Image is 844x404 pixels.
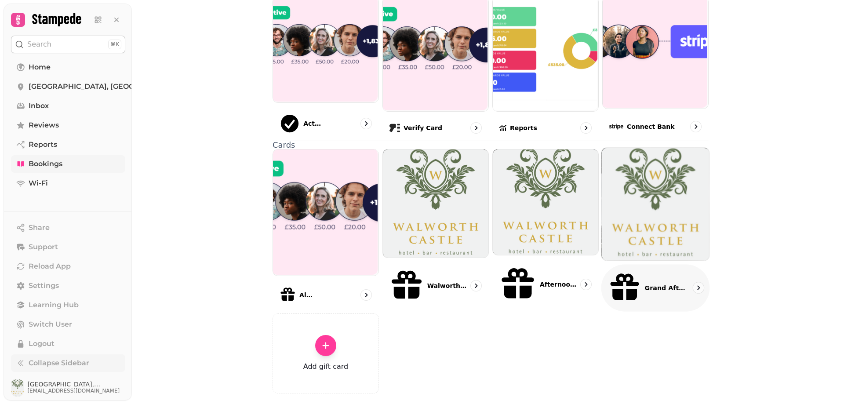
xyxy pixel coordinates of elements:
button: Share [11,219,125,237]
a: Afternoon Tea For TwoAfternoon Tea For Two [492,149,599,310]
button: Logout [11,335,125,353]
p: All cards [299,291,314,299]
p: Walworth Castle Gift Card [427,281,467,290]
svg: go to [694,284,703,292]
a: Reports [11,136,125,153]
a: Bookings [11,155,125,173]
span: Learning Hub [29,300,79,310]
button: Reload App [11,258,125,275]
span: Reports [29,139,57,150]
img: aHR0cHM6Ly9maWxlcy5zdGFtcGVkZS5haS9lZDdkOWRmMC1jN2NjLTExZWQtYmU2Zi0wYWJkNWJmNWMwN2IvbWVkaWEvYjZiM... [493,133,598,272]
a: Settings [11,277,125,295]
div: ⌘K [108,40,121,49]
svg: go to [582,124,590,132]
a: Learning Hub [11,296,125,314]
img: aHR0cHM6Ly9maWxlcy5zdGFtcGVkZS5haS9lZDdkOWRmMC1jN2NjLTExZWQtYmU2Zi0wYWJkNWJmNWMwN2IvbWVkaWEvYjZiM... [602,133,709,275]
a: Add gift card [303,335,348,372]
img: All cards [272,149,378,275]
button: Support [11,238,125,256]
span: Reviews [29,120,59,131]
span: Collapse Sidebar [29,358,89,368]
svg: go to [582,280,590,289]
span: Support [29,242,58,252]
svg: go to [362,119,371,128]
svg: go to [472,124,480,132]
a: Inbox [11,97,125,115]
span: Switch User [29,319,72,330]
svg: go to [362,291,371,299]
span: Wi-Fi [29,178,48,189]
p: Verify card [404,124,442,132]
span: Settings [29,280,59,291]
svg: go to [472,281,480,290]
a: Walworth Castle Gift CardWalworth Castle Gift Card [382,149,489,310]
svg: go to [691,122,700,131]
span: [GEOGRAPHIC_DATA], [GEOGRAPHIC_DATA] [27,381,125,387]
a: Wi-Fi [11,175,125,192]
button: User avatar[GEOGRAPHIC_DATA], [GEOGRAPHIC_DATA][EMAIL_ADDRESS][DOMAIN_NAME] [11,379,125,397]
p: Search [27,39,51,50]
span: Inbox [29,101,49,111]
p: Add gift card [303,361,348,372]
a: Home [11,58,125,76]
span: Share [29,222,50,233]
a: [GEOGRAPHIC_DATA], [GEOGRAPHIC_DATA] [11,78,125,95]
button: Switch User [11,316,125,333]
span: Logout [29,338,55,349]
p: Cards [273,141,709,149]
span: Bookings [29,159,62,169]
button: Collapse Sidebar [11,354,125,372]
span: Home [29,62,51,73]
p: Grand Afternoon Tea For Two [644,284,687,292]
p: Reports [510,124,537,132]
img: User avatar [11,379,24,397]
p: Afternoon Tea For Two [540,280,577,289]
p: Activations [303,119,322,128]
p: Connect bank [627,122,675,131]
span: [EMAIL_ADDRESS][DOMAIN_NAME] [27,387,125,394]
img: aHR0cHM6Ly9maWxlcy5zdGFtcGVkZS5haS9lZDdkOWRmMC1jN2NjLTExZWQtYmU2Zi0wYWJkNWJmNWMwN2IvbWVkaWEvYjZiM... [383,134,488,273]
span: Reload App [29,261,71,272]
button: Search⌘K [11,36,125,53]
span: [GEOGRAPHIC_DATA], [GEOGRAPHIC_DATA] [29,81,189,92]
a: All cardsAll cards [273,149,379,310]
a: Grand Afternoon Tea For TwoGrand Afternoon Tea For Two [601,148,710,312]
a: Reviews [11,116,125,134]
